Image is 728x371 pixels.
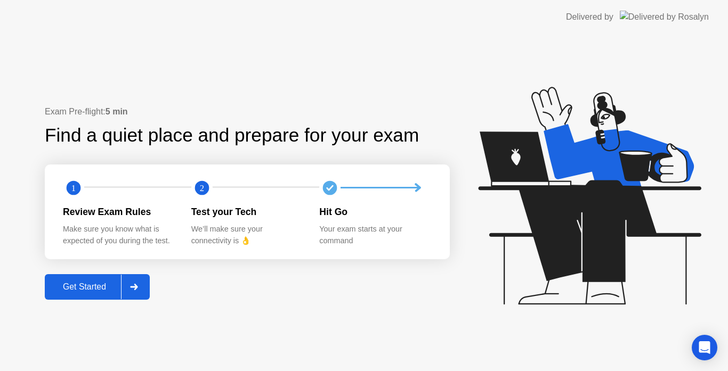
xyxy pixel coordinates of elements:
[63,224,174,246] div: Make sure you know what is expected of you during the test.
[566,11,613,23] div: Delivered by
[63,205,174,219] div: Review Exam Rules
[45,121,420,150] div: Find a quiet place and prepare for your exam
[692,335,717,360] div: Open Intercom Messenger
[620,11,709,23] img: Delivered by Rosalyn
[319,224,431,246] div: Your exam starts at your command
[200,183,204,193] text: 2
[45,105,450,118] div: Exam Pre-flight:
[319,205,431,219] div: Hit Go
[191,205,303,219] div: Test your Tech
[71,183,76,193] text: 1
[45,274,150,300] button: Get Started
[191,224,303,246] div: We’ll make sure your connectivity is 👌
[106,107,128,116] b: 5 min
[48,282,121,292] div: Get Started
